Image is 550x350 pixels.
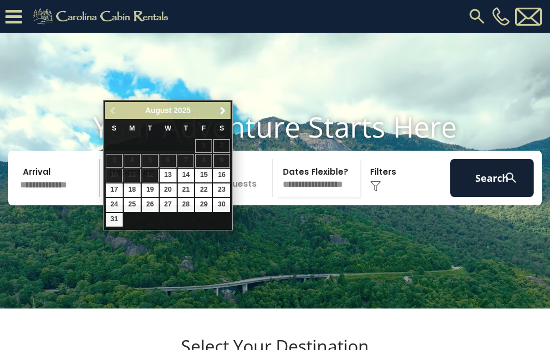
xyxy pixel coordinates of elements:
a: 31 [106,213,123,227]
button: Search [450,159,534,197]
a: [PHONE_NUMBER] [489,7,512,26]
a: 30 [213,198,230,212]
img: search-regular.svg [467,7,487,26]
a: 27 [160,198,177,212]
a: 25 [124,198,141,212]
a: 26 [142,198,159,212]
span: Tuesday [148,124,152,132]
span: Saturday [220,124,224,132]
a: 24 [106,198,123,212]
h1: Your Adventure Starts Here [8,110,542,144]
span: Next [219,106,227,115]
span: Friday [202,124,206,132]
a: 17 [106,183,123,197]
a: 20 [160,183,177,197]
span: Monday [129,124,135,132]
span: Wednesday [165,124,171,132]
a: 16 [213,169,230,182]
a: 14 [178,169,195,182]
a: 23 [213,183,230,197]
a: Next [216,104,229,117]
a: 19 [142,183,159,197]
a: 21 [178,183,195,197]
img: filter--v1.png [370,181,381,192]
a: 28 [178,198,195,212]
img: search-regular-white.png [504,171,518,185]
a: 13 [160,169,177,182]
a: 18 [124,183,141,197]
span: Thursday [184,124,188,132]
span: 2025 [174,106,191,115]
a: 29 [195,198,212,212]
img: Khaki-logo.png [27,5,178,27]
span: Sunday [112,124,116,132]
a: 22 [195,183,212,197]
span: August [146,106,172,115]
a: 15 [195,169,212,182]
